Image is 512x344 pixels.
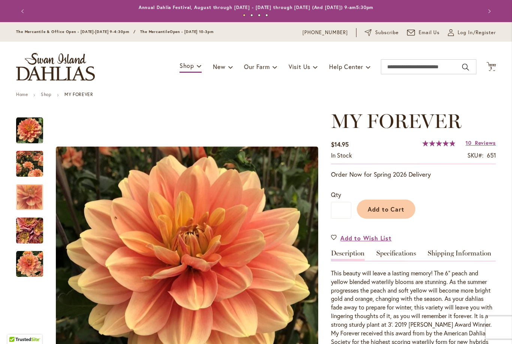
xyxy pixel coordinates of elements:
span: Help Center [329,63,363,71]
strong: SKU [467,151,484,159]
button: Add to Cart [357,200,415,219]
span: Our Farm [244,63,269,71]
img: MY FOREVER [16,117,43,144]
span: Qty [331,191,341,198]
a: Specifications [376,250,416,261]
span: Visit Us [289,63,310,71]
a: Home [16,92,28,97]
span: Log In/Register [458,29,496,36]
span: In stock [331,151,352,159]
img: MY FOREVER [3,210,57,251]
a: store logo [16,53,95,81]
button: 4 of 4 [265,14,268,17]
a: Subscribe [365,29,399,36]
button: 3 of 4 [258,14,260,17]
div: MY FOREVER [16,243,43,277]
iframe: Launch Accessibility Center [6,317,27,338]
a: Shipping Information [428,250,491,261]
span: Add to Wish List [340,234,392,242]
p: Order Now for Spring 2026 Delivery [331,170,496,179]
div: 97% [422,140,455,146]
a: 10 Reviews [466,139,496,146]
span: MY FOREVER [331,109,461,133]
strong: MY FOREVER [64,92,93,97]
img: MY FOREVER [16,251,43,278]
span: Reviews [475,139,496,146]
a: Email Us [407,29,440,36]
button: 1 of 4 [243,14,246,17]
span: Shop [180,62,194,69]
button: 3 [487,62,496,72]
a: [PHONE_NUMBER] [302,29,348,36]
button: Previous [16,4,31,19]
span: Add to Cart [368,205,405,213]
button: 2 of 4 [250,14,253,17]
button: Next [481,4,496,19]
img: MY FOREVER [16,147,43,180]
span: Email Us [419,29,440,36]
span: New [213,63,225,71]
div: 651 [487,151,496,160]
span: 10 [466,139,471,146]
span: Open - [DATE] 10-3pm [170,29,214,34]
a: Annual Dahlia Festival, August through [DATE] - [DATE] through [DATE] (And [DATE]) 9-am5:30pm [139,5,374,10]
a: Shop [41,92,51,97]
div: MY FOREVER [16,177,51,210]
span: Subscribe [375,29,399,36]
a: Add to Wish List [331,234,392,242]
div: Availability [331,151,352,160]
div: MY FOREVER [16,210,51,243]
div: MY FOREVER [16,143,51,177]
div: MY FOREVER [16,110,51,143]
span: 3 [490,66,493,71]
span: The Mercantile & Office Open - [DATE]-[DATE] 9-4:30pm / The Mercantile [16,29,170,34]
a: Log In/Register [448,29,496,36]
span: $14.95 [331,140,349,148]
a: Description [331,250,365,261]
